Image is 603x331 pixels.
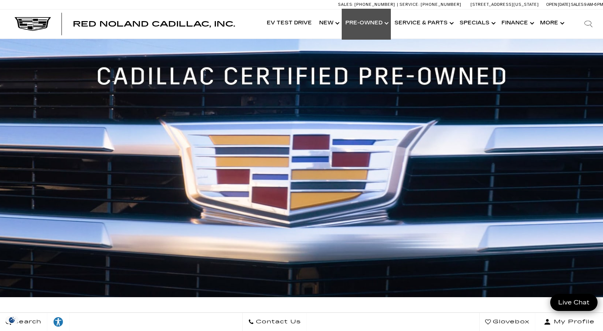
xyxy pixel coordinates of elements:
[498,9,536,38] a: Finance
[551,317,595,327] span: My Profile
[316,9,342,38] a: New
[338,2,353,7] span: Sales:
[4,316,20,324] section: Click to Open Cookie Consent Modal
[254,317,301,327] span: Contact Us
[571,2,584,7] span: Sales:
[11,317,41,327] span: Search
[15,17,51,31] img: Cadillac Dark Logo with Cadillac White Text
[491,317,529,327] span: Glovebox
[400,2,420,7] span: Service:
[242,313,307,331] a: Contact Us
[4,316,20,324] img: Opt-Out Icon
[535,313,603,331] button: Open user profile menu
[342,9,391,38] a: Pre-Owned
[536,9,567,38] button: More
[479,313,535,331] a: Glovebox
[47,316,69,327] div: Explore your accessibility options
[555,298,593,307] span: Live Chat
[354,2,395,7] span: [PHONE_NUMBER]
[397,3,463,7] a: Service: [PHONE_NUMBER]
[391,9,456,38] a: Service & Parts
[73,20,235,28] a: Red Noland Cadillac, Inc.
[421,2,461,7] span: [PHONE_NUMBER]
[338,3,397,7] a: Sales: [PHONE_NUMBER]
[471,2,539,7] a: [STREET_ADDRESS][US_STATE]
[550,294,598,311] a: Live Chat
[584,2,603,7] span: 9 AM-6 PM
[546,2,570,7] span: Open [DATE]
[263,9,316,38] a: EV Test Drive
[456,9,498,38] a: Specials
[47,313,70,331] a: Explore your accessibility options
